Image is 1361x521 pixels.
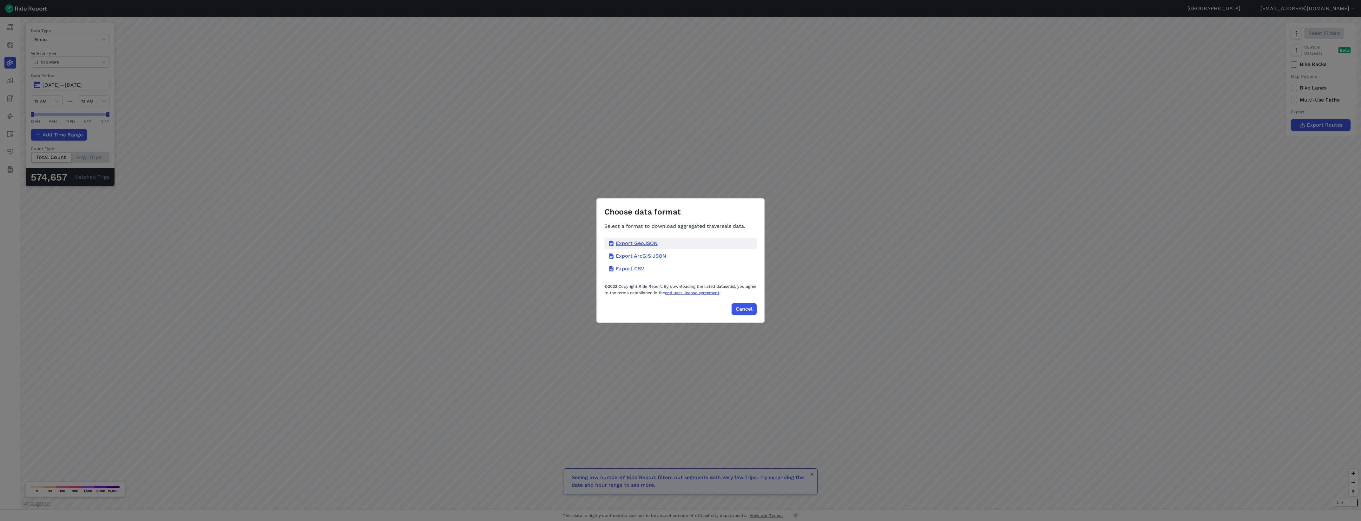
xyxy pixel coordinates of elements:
[604,284,756,295] span: ©2022 Copyright Ride Report. By downloading the listed dataset(s), you agree to the terms establi...
[665,290,719,295] a: end user license agreement
[604,250,757,262] div: Export ArcGIS JSON
[604,222,757,230] div: Select a format to download aggregated traversals data.
[736,305,753,313] span: Cancel
[604,263,757,274] div: Export CSV
[604,206,757,222] div: Choose data format
[604,238,757,249] div: Export GeoJSON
